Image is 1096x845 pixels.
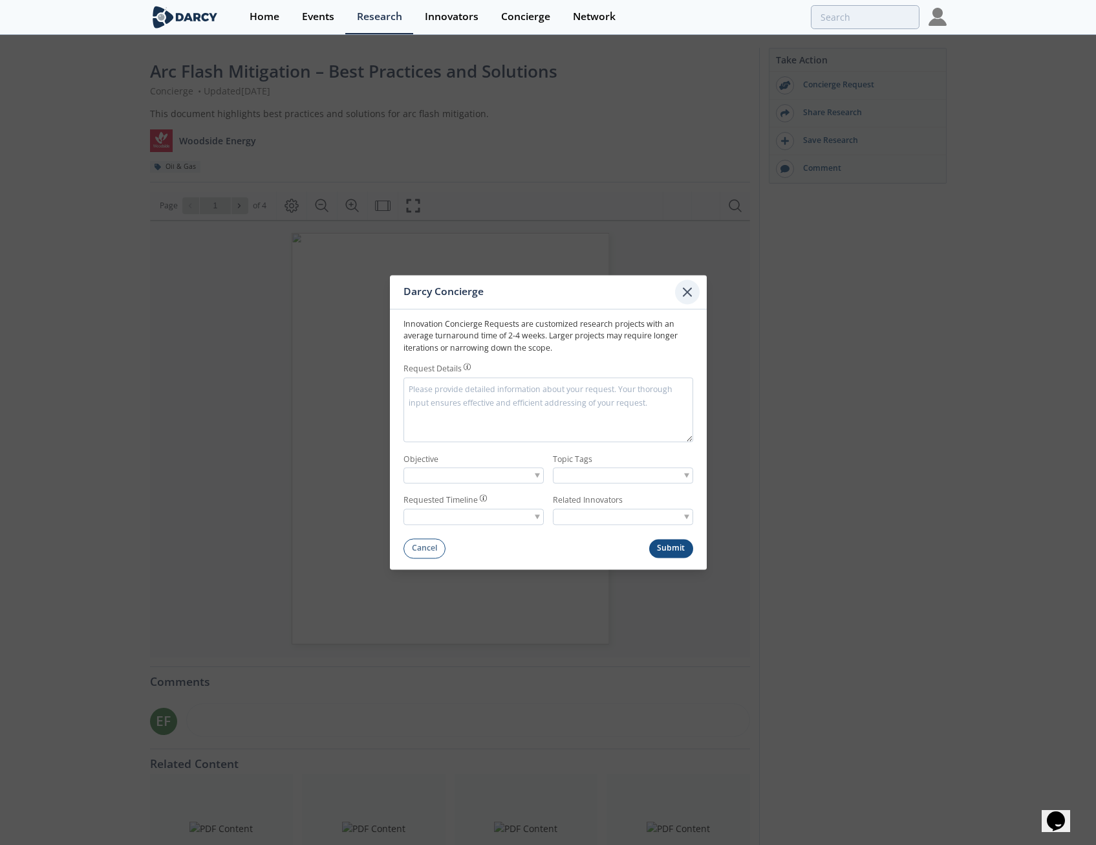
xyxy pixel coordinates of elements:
div: Innovators [425,12,478,22]
img: logo-wide.svg [150,6,220,28]
label: Requested Timeline [403,495,478,507]
div: Events [302,12,334,22]
iframe: chat widget [1042,793,1083,832]
div: Network [573,12,616,22]
div: Research [357,12,402,22]
img: Profile [929,8,947,26]
input: Advanced Search [811,5,919,29]
div: Home [250,12,279,22]
img: information.svg [480,495,487,502]
button: Cancel [403,538,446,558]
p: Innovation Concierge Requests are customized research projects with an average turnaround time of... [403,318,693,354]
div: Concierge [501,12,550,22]
button: Submit [649,539,693,558]
label: Objective [403,454,544,465]
img: information.svg [464,364,471,371]
label: Topic Tags [553,454,693,465]
label: Request Details [403,364,462,375]
div: Darcy Concierge [403,280,676,305]
label: Related Innovators [553,495,693,507]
